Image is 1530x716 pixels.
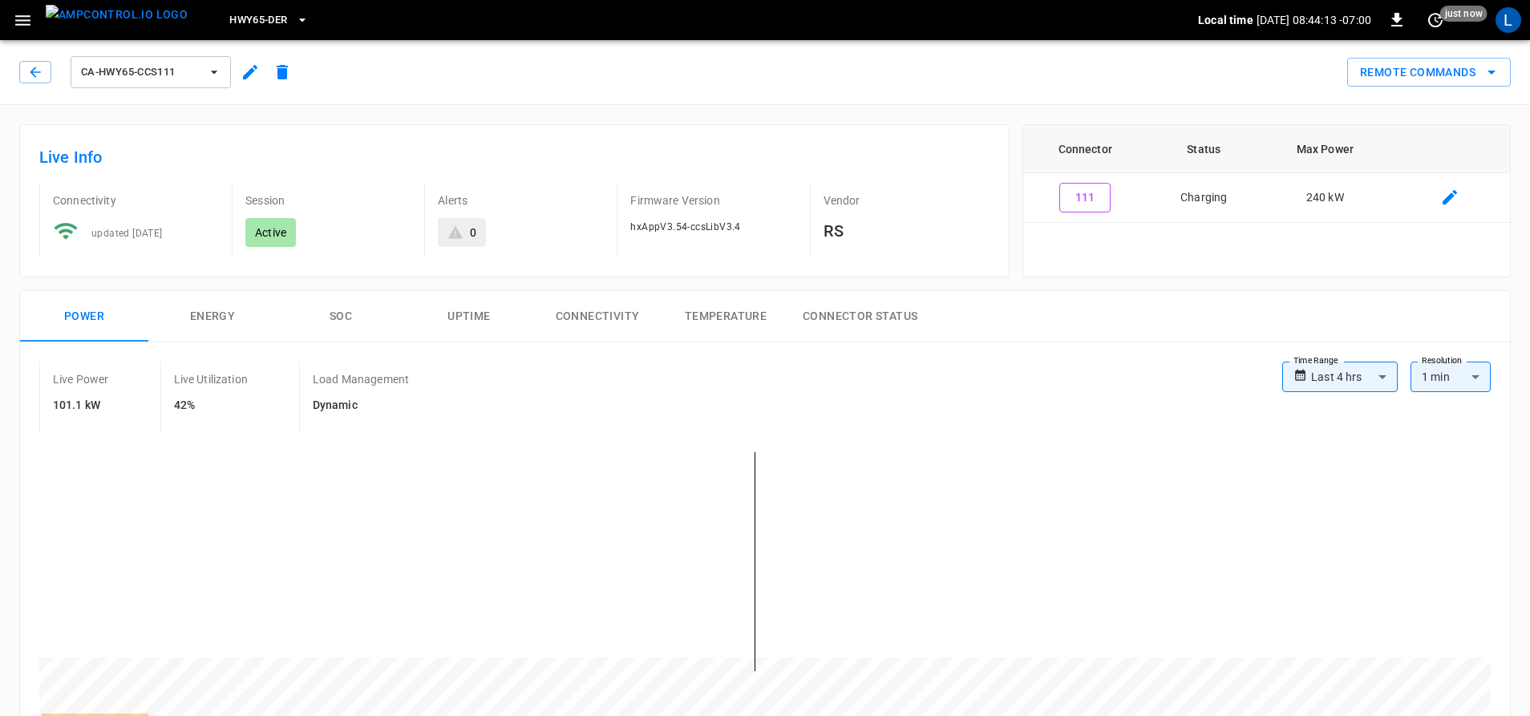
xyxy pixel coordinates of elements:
th: Max Power [1261,125,1390,173]
p: Live Utilization [174,371,248,387]
label: Time Range [1293,354,1338,367]
p: Vendor [824,192,990,208]
h6: 42% [174,397,248,415]
span: HWY65-DER [229,11,287,30]
button: 111 [1059,183,1111,212]
th: Status [1147,125,1261,173]
p: Connectivity [53,192,219,208]
h6: 101.1 kW [53,397,109,415]
img: ampcontrol.io logo [46,5,188,25]
span: ca-hwy65-ccs111 [81,63,200,82]
th: Connector [1023,125,1147,173]
button: set refresh interval [1423,7,1448,33]
button: SOC [277,291,405,342]
h6: Live Info [39,144,990,170]
p: Local time [1198,12,1253,28]
button: Energy [148,291,277,342]
label: Resolution [1422,354,1462,367]
span: hxAppV3.54-ccsLibV3.4 [630,221,740,233]
p: Live Power [53,371,109,387]
p: Active [255,225,286,241]
span: just now [1440,6,1487,22]
button: ca-hwy65-ccs111 [71,56,231,88]
button: Temperature [662,291,790,342]
button: HWY65-DER [223,5,314,36]
p: Session [245,192,411,208]
div: Last 4 hrs [1311,362,1398,392]
div: 0 [470,225,476,241]
table: connector table [1023,125,1510,223]
button: Connector Status [790,291,930,342]
p: Alerts [438,192,604,208]
button: Power [20,291,148,342]
button: Remote Commands [1347,58,1511,87]
div: 1 min [1411,362,1491,392]
h6: RS [824,218,990,244]
p: Firmware Version [630,192,796,208]
p: [DATE] 08:44:13 -07:00 [1257,12,1371,28]
div: profile-icon [1496,7,1521,33]
td: Charging [1147,173,1261,223]
div: remote commands options [1347,58,1511,87]
button: Connectivity [533,291,662,342]
td: 240 kW [1261,173,1390,223]
p: Load Management [313,371,409,387]
button: Uptime [405,291,533,342]
h6: Dynamic [313,397,409,415]
span: updated [DATE] [91,228,163,239]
